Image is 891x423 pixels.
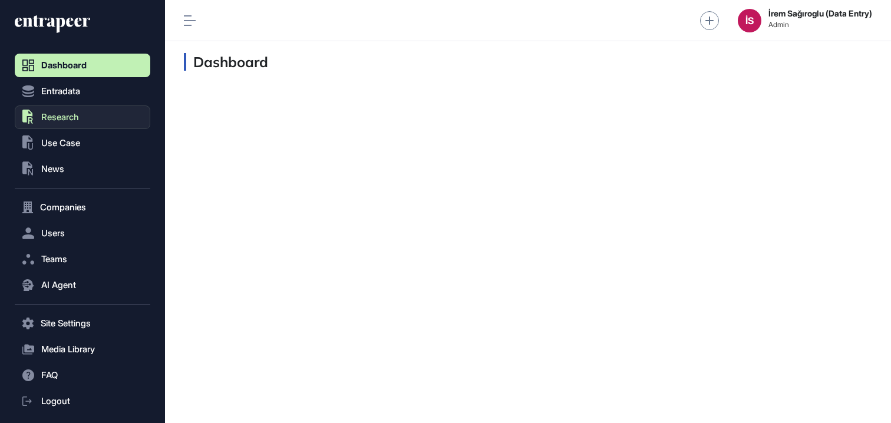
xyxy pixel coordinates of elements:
span: Teams [41,255,67,264]
span: Site Settings [41,319,91,328]
button: Site Settings [15,312,150,335]
button: Teams [15,247,150,271]
h3: Dashboard [184,53,268,71]
span: Companies [40,203,86,212]
button: Media Library [15,338,150,361]
span: FAQ [41,371,58,380]
button: AI Agent [15,273,150,297]
a: Logout [15,389,150,413]
span: Media Library [41,345,95,354]
button: İS [738,9,761,32]
button: News [15,157,150,181]
button: Users [15,222,150,245]
span: Use Case [41,138,80,148]
span: Users [41,229,65,238]
span: Admin [768,21,872,29]
button: Entradata [15,80,150,103]
span: Research [41,113,79,122]
a: Dashboard [15,54,150,77]
span: Dashboard [41,61,87,70]
button: FAQ [15,363,150,387]
span: AI Agent [41,280,76,290]
span: Entradata [41,87,80,96]
strong: İrem Sağıroglu (Data Entry) [768,9,872,18]
button: Research [15,105,150,129]
button: Use Case [15,131,150,155]
span: Logout [41,396,70,406]
span: News [41,164,64,174]
button: Companies [15,196,150,219]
